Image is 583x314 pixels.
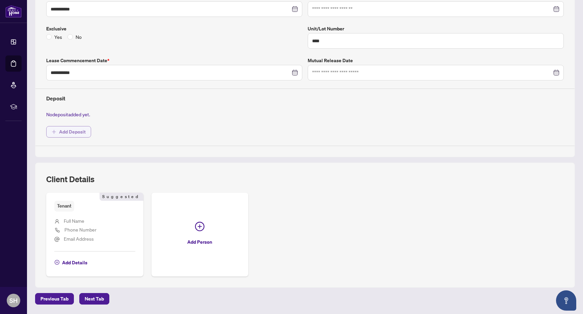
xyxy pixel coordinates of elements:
[46,174,94,185] h2: Client Details
[46,111,90,117] span: No deposit added yet.
[46,57,302,64] label: Lease Commencement Date
[52,33,65,41] span: Yes
[62,257,87,268] span: Add Details
[73,33,84,41] span: No
[308,25,564,32] label: Unit/Lot Number
[46,94,564,102] h4: Deposit
[85,293,104,304] span: Next Tab
[46,25,302,32] label: Exclusive
[556,290,576,311] button: Open asap
[40,293,68,304] span: Previous Tab
[46,126,91,138] button: Add Deposit
[54,201,74,211] span: Tenant
[35,293,74,305] button: Previous Tab
[64,218,84,224] span: Full Name
[52,129,56,134] span: plus
[54,257,88,268] button: Add Details
[5,5,22,18] img: logo
[187,237,212,247] span: Add Person
[195,222,204,231] span: plus-circle
[79,293,109,305] button: Next Tab
[151,193,249,276] button: Add Person
[59,126,86,137] span: Add Deposit
[9,296,18,305] span: SH
[308,57,564,64] label: Mutual Release Date
[64,236,94,242] span: Email Address
[55,260,59,265] span: plus-circle
[100,193,143,201] span: Suggested
[64,226,96,233] span: Phone Number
